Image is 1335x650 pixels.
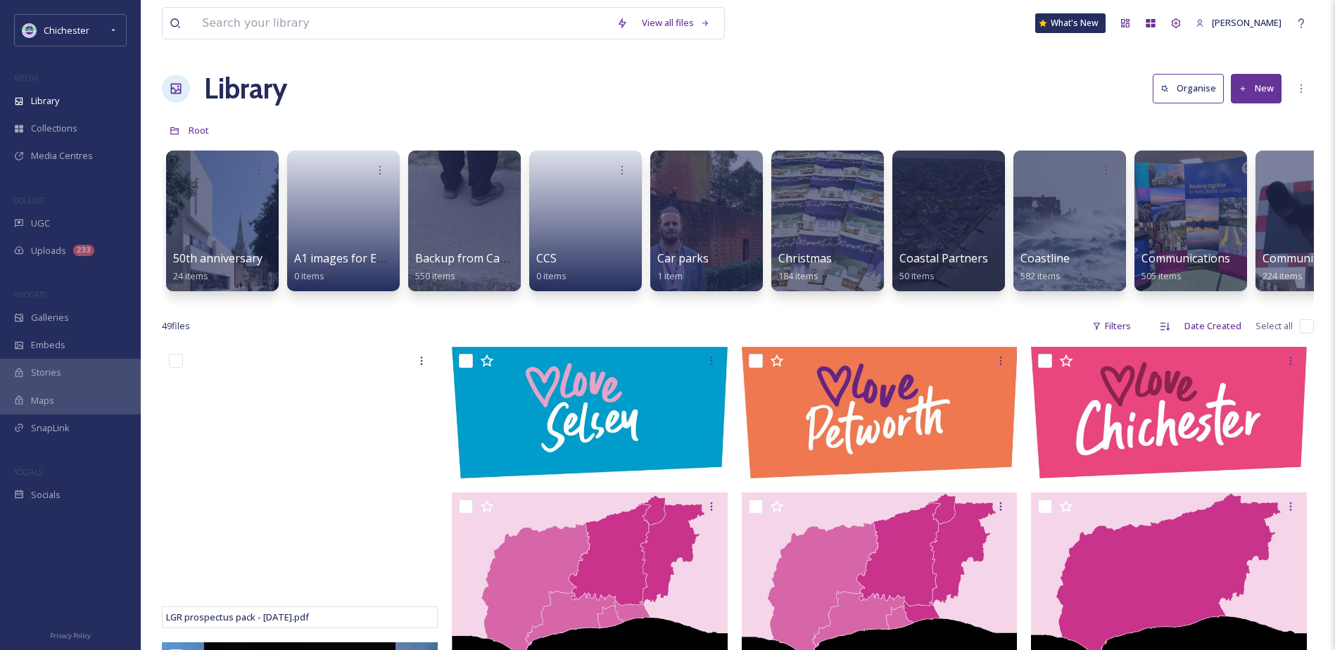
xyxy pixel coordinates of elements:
[166,611,309,623] span: LGR prospectus pack - [DATE].pdf
[31,122,77,135] span: Collections
[657,250,709,266] span: Car parks
[173,252,262,282] a: 50th anniversary24 items
[657,269,683,282] span: 1 item
[1020,250,1070,266] span: Coastline
[778,250,832,266] span: Christmas
[31,394,54,407] span: Maps
[415,250,527,266] span: Backup from Camera
[1031,347,1307,478] img: LoveChichester-RGB.jpg
[1141,252,1230,282] a: Communications505 items
[23,23,37,37] img: Logo_of_Chichester_District_Council.png
[204,68,287,110] a: Library
[1263,250,1332,266] span: Communities
[778,269,818,282] span: 184 items
[415,269,455,282] span: 550 items
[31,338,65,352] span: Embeds
[294,252,421,282] a: A1 images for EPH walls0 items
[1153,74,1224,103] button: Organise
[657,252,709,282] a: Car parks1 item
[73,245,94,256] div: 233
[1212,16,1282,29] span: [PERSON_NAME]
[44,24,89,37] span: Chichester
[536,269,567,282] span: 0 items
[1263,269,1303,282] span: 224 items
[31,488,61,502] span: Socials
[1085,312,1138,340] div: Filters
[189,122,209,139] a: Root
[173,269,208,282] span: 24 items
[742,347,1018,478] img: LovePetworth-RGB.jpg
[50,631,91,640] span: Privacy Policy
[1231,74,1282,103] button: New
[31,311,69,324] span: Galleries
[1189,9,1289,37] a: [PERSON_NAME]
[1255,319,1293,333] span: Select all
[1141,250,1230,266] span: Communications
[1177,312,1248,340] div: Date Created
[536,252,567,282] a: CCS0 items
[14,72,39,83] span: MEDIA
[31,421,70,435] span: SnapLink
[50,626,91,643] a: Privacy Policy
[778,252,832,282] a: Christmas184 items
[31,149,93,162] span: Media Centres
[1020,252,1070,282] a: Coastline582 items
[294,269,324,282] span: 0 items
[173,250,262,266] span: 50th anniversary
[162,319,190,333] span: 49 file s
[1035,13,1106,33] a: What's New
[1263,252,1332,282] a: Communities224 items
[452,347,728,478] img: LoveSelsey-RGB.jpg
[1141,269,1182,282] span: 505 items
[31,244,66,257] span: Uploads
[1153,74,1231,103] a: Organise
[899,252,988,282] a: Coastal Partners50 items
[14,289,46,300] span: WIDGETS
[31,94,59,108] span: Library
[294,250,421,266] span: A1 images for EPH walls
[899,250,988,266] span: Coastal Partners
[1020,269,1061,282] span: 582 items
[635,9,717,37] a: View all files
[536,250,557,266] span: CCS
[14,195,44,205] span: COLLECT
[899,269,935,282] span: 50 items
[31,217,50,230] span: UGC
[14,466,42,477] span: SOCIALS
[31,366,61,379] span: Stories
[189,124,209,136] span: Root
[195,8,609,39] input: Search your library
[415,252,527,282] a: Backup from Camera550 items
